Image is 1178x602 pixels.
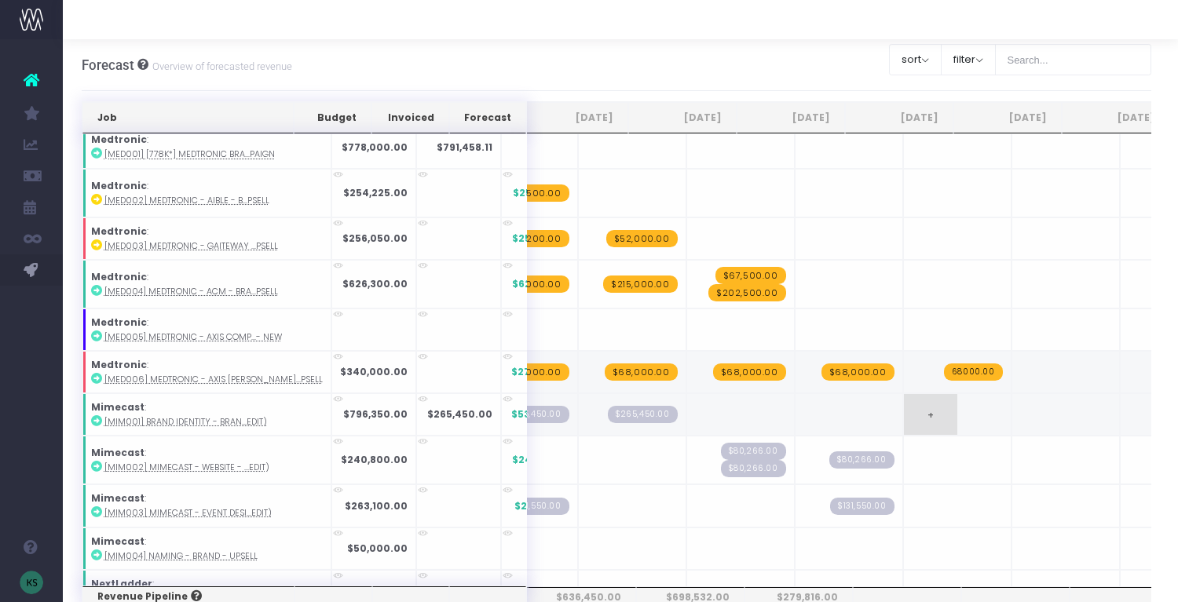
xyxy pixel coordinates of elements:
button: sort [889,44,942,75]
button: filter [941,44,996,75]
small: Overview of forecasted revenue [148,57,292,73]
span: Forecast [82,57,134,73]
img: images/default_profile_image.png [20,571,43,594]
input: Search... [995,44,1152,75]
